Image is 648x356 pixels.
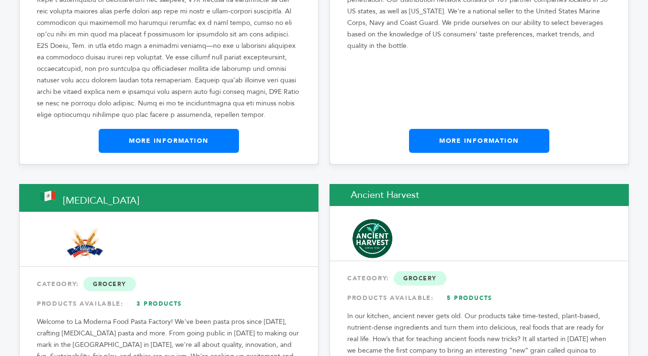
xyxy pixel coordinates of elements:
h2: Ancient Harvest [330,184,629,206]
a: 3 Products [126,295,193,312]
img: This brand is from Mexico (MX) [40,191,56,201]
div: PRODUCTS AVAILABLE: [347,289,611,307]
span: Grocery [83,277,136,291]
div: CATEGORY: [37,276,301,293]
h2: [MEDICAL_DATA] [19,184,318,212]
a: 5 Products [436,289,503,307]
a: More Information [409,129,549,153]
a: More Information [99,129,239,153]
div: CATEGORY: [347,270,611,287]
span: Grocery [394,271,446,286]
div: PRODUCTS AVAILABLE: [37,295,301,312]
img: Ancient Harvest [351,218,394,259]
img: Allegra [41,228,129,261]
